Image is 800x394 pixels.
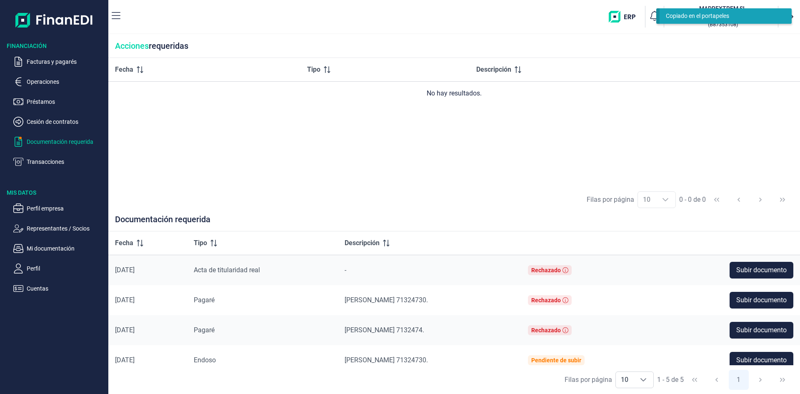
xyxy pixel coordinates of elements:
[730,262,793,279] button: Subir documento
[108,34,800,58] div: requeridas
[657,376,684,383] span: 1 - 5 de 5
[609,11,642,23] img: erp
[667,4,775,29] button: MAMADREXTREM SL[PERSON_NAME] [PERSON_NAME](B87353108)
[115,88,793,98] div: No hay resultados.
[730,352,793,369] button: Subir documento
[750,190,770,210] button: Next Page
[531,327,561,334] div: Rechazado
[730,292,793,309] button: Subir documento
[27,157,105,167] p: Transacciones
[27,137,105,147] p: Documentación requerida
[27,284,105,294] p: Cuentas
[194,296,215,304] span: Pagaré
[13,117,105,127] button: Cesión de contratos
[685,370,705,390] button: First Page
[115,296,180,304] div: [DATE]
[115,266,180,274] div: [DATE]
[194,266,260,274] span: Acta de titularidad real
[476,65,511,75] span: Descripción
[27,77,105,87] p: Operaciones
[27,117,105,127] p: Cesión de contratos
[27,264,105,274] p: Perfil
[194,356,216,364] span: Endoso
[115,356,180,364] div: [DATE]
[115,65,133,75] span: Fecha
[655,192,675,208] div: Choose
[707,370,727,390] button: Previous Page
[13,243,105,253] button: Mi documentación
[345,238,380,248] span: Descripción
[13,137,105,147] button: Documentación requerida
[531,267,561,274] div: Rechazado
[772,370,792,390] button: Last Page
[736,295,787,305] span: Subir documento
[27,57,105,67] p: Facturas y pagarés
[115,238,133,248] span: Fecha
[531,297,561,304] div: Rechazado
[13,97,105,107] button: Préstamos
[13,264,105,274] button: Perfil
[194,326,215,334] span: Pagaré
[736,355,787,365] span: Subir documento
[666,12,779,20] div: Copiado en el portapeles
[565,375,612,385] div: Filas por página
[13,57,105,67] button: Facturas y pagarés
[707,190,727,210] button: First Page
[15,7,93,33] img: Logo de aplicación
[27,243,105,253] p: Mi documentación
[345,356,428,364] span: [PERSON_NAME] 71324730.
[27,97,105,107] p: Préstamos
[27,223,105,233] p: Representantes / Socios
[531,357,581,364] div: Pendiente de subir
[772,190,792,210] button: Last Page
[115,326,180,334] div: [DATE]
[616,372,633,388] span: 10
[633,372,653,388] div: Choose
[345,266,346,274] span: -
[587,195,634,205] div: Filas por página
[684,4,761,13] h3: MADREXTREM SL
[13,157,105,167] button: Transacciones
[194,238,207,248] span: Tipo
[729,190,749,210] button: Previous Page
[345,326,424,334] span: [PERSON_NAME] 7132474.
[345,296,428,304] span: [PERSON_NAME] 71324730.
[108,214,800,231] div: Documentación requerida
[13,203,105,213] button: Perfil empresa
[736,325,787,335] span: Subir documento
[307,65,320,75] span: Tipo
[736,265,787,275] span: Subir documento
[27,203,105,213] p: Perfil empresa
[13,77,105,87] button: Operaciones
[679,196,706,203] span: 0 - 0 de 0
[730,322,793,339] button: Subir documento
[13,223,105,233] button: Representantes / Socios
[115,41,149,51] span: Acciones
[750,370,770,390] button: Next Page
[13,284,105,294] button: Cuentas
[729,370,749,390] button: Page 1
